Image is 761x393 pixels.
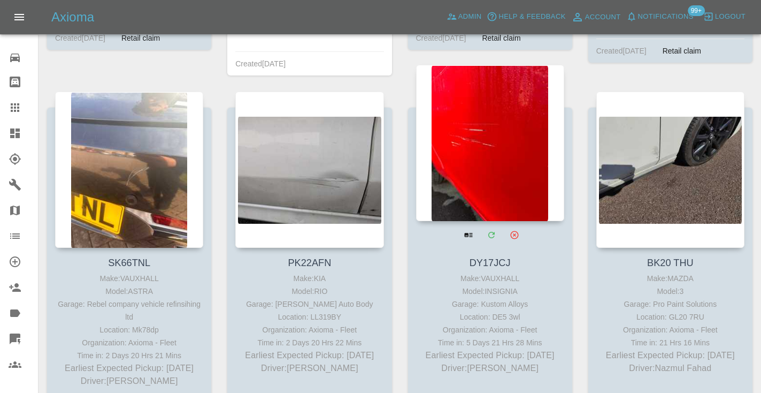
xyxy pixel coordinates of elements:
span: Admin [458,11,482,23]
div: Time in: 21 Hrs 16 Mins [599,336,742,349]
span: 99+ [688,5,705,16]
div: Created [DATE] [55,32,105,44]
div: Garage: [PERSON_NAME] Auto Body [238,298,381,311]
p: Driver: Nazmul Fahad [599,362,742,375]
div: Created [DATE] [416,32,466,44]
div: Model: ASTRA [58,285,201,298]
button: Open drawer [6,4,32,30]
h5: Axioma [51,9,94,26]
div: Make: VAUXHALL [58,272,201,285]
div: Make: MAZDA [599,272,742,285]
a: BK20 THU [647,258,694,268]
div: Model: INSIGNIA [419,285,562,298]
p: Earliest Expected Pickup: [DATE] [238,349,381,362]
div: Retail claim [113,32,168,44]
a: PK22AFN [288,258,331,268]
div: Garage: Pro Paint Solutions [599,298,742,311]
div: Garage: Kustom Alloys [419,298,562,311]
a: SK66TNL [108,258,150,268]
button: Help & Feedback [484,9,568,25]
div: Make: VAUXHALL [419,272,562,285]
div: Created [DATE] [235,57,286,70]
div: Location: DE5 3wl [419,311,562,323]
p: Driver: [PERSON_NAME] [238,362,381,375]
div: Location: Mk78dp [58,323,201,336]
div: Time in: 5 Days 21 Hrs 28 Mins [419,336,562,349]
p: Driver: [PERSON_NAME] [58,375,201,388]
div: Location: GL20 7RU [599,311,742,323]
span: Logout [715,11,745,23]
div: Retail claim [474,32,528,44]
div: Model: 3 [599,285,742,298]
div: Location: LL319BY [238,311,381,323]
button: Notifications [624,9,696,25]
div: Organization: Axioma - Fleet [599,323,742,336]
div: Make: KIA [238,272,381,285]
span: Account [585,11,621,24]
button: Logout [701,9,748,25]
p: Earliest Expected Pickup: [DATE] [58,362,201,375]
div: Model: RIO [238,285,381,298]
a: Admin [444,9,485,25]
a: Account [568,9,624,26]
a: DY17JCJ [470,258,511,268]
div: Created [DATE] [596,44,647,57]
a: Modify [480,224,502,246]
div: Organization: Axioma - Fleet [238,323,381,336]
a: View [457,224,479,246]
div: Time in: 2 Days 20 Hrs 21 Mins [58,349,201,362]
span: Notifications [638,11,694,23]
div: Time in: 2 Days 20 Hrs 22 Mins [238,336,381,349]
span: Help & Feedback [498,11,565,23]
div: Organization: Axioma - Fleet [419,323,562,336]
p: Driver: [PERSON_NAME] [419,362,562,375]
p: Earliest Expected Pickup: [DATE] [599,349,742,362]
div: Organization: Axioma - Fleet [58,336,201,349]
button: Archive [503,224,525,246]
div: Garage: Rebel company vehicle refinsihing ltd [58,298,201,323]
p: Earliest Expected Pickup: [DATE] [419,349,562,362]
div: Retail claim [655,44,709,57]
